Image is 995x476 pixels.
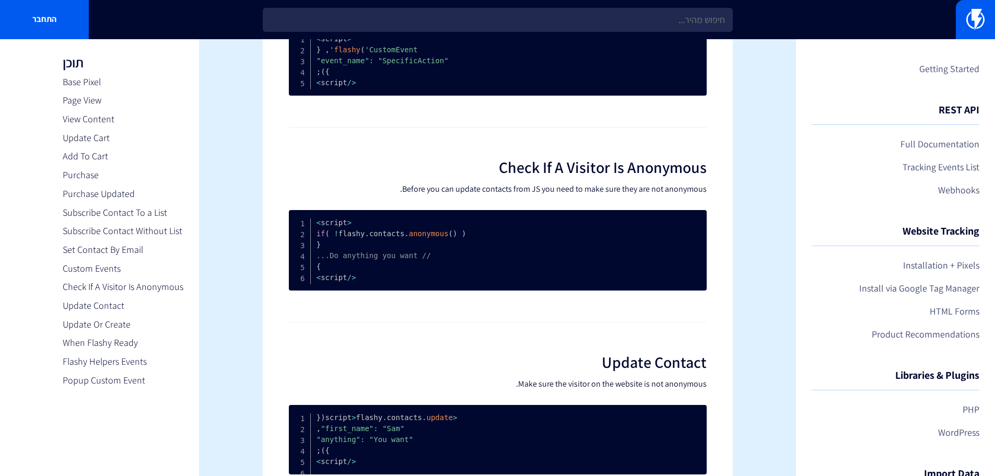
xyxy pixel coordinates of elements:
span: flashy [334,45,360,54]
span: ) [321,446,325,455]
span: "Sam" [321,424,400,433]
a: Popup Custom Event [63,374,183,387]
span: / [347,273,352,282]
a: Install via Google Tag Manager [812,280,979,297]
span: } [317,262,321,271]
span: ; [317,67,321,76]
h4: REST API [812,104,979,125]
a: Tracking Events List [812,158,979,176]
a: Full Documentation [812,135,979,153]
span: ) [453,229,457,238]
span: ( [449,229,453,238]
a: Flashy Helpers Events [63,355,183,368]
span: ( [360,45,365,54]
code: script flashy contacts script [317,413,458,466]
span: . [404,229,408,238]
a: View Content [63,112,183,126]
span: } [325,446,330,455]
span: update [426,413,453,422]
span: ! [334,229,338,238]
a: Check If A Visitor Is Anonymous [63,280,183,294]
a: Update Contact [63,299,183,312]
a: Purchase Updated [63,187,183,201]
span: : [373,424,378,433]
a: Product Recommendations [812,326,979,343]
a: WordPress [812,424,979,442]
span: < [453,413,457,422]
span: ) [321,67,325,76]
p: Before you can update contacts from JS you need to make sure they are not anonymous. [289,184,707,194]
span: . [365,229,369,238]
span: ; [317,446,321,455]
span: "SpecificAction" [317,56,444,65]
span: { [317,240,321,249]
p: Make sure the visitor on the website is not anonymous. [289,379,707,389]
a: Add To Cart [63,149,183,163]
a: Custom Events [63,262,183,275]
h2: Check If A Visitor Is Anonymous [289,159,707,176]
span: > [317,218,321,227]
span: : [369,56,373,65]
span: "You want" [317,435,409,444]
span: { [317,45,321,54]
span: / [347,457,352,466]
span: < [352,273,356,282]
a: Set Contact By Email [63,243,183,257]
span: , [317,424,321,433]
span: if [317,229,325,238]
span: > [317,273,321,282]
span: "anything" [321,435,413,444]
span: < [352,457,356,466]
span: ( [321,413,325,422]
a: Page View [63,94,183,107]
a: When Flashy Ready [63,336,183,350]
h4: Libraries & Plugins [812,369,979,390]
a: Update Or Create [63,318,183,331]
span: < [347,218,352,227]
span: } [325,67,330,76]
a: Update Cart [63,131,183,145]
span: > [352,413,356,422]
span: { [317,413,321,422]
span: : [360,435,365,444]
h2: Update Contact [289,354,707,371]
a: Webhooks [812,181,979,199]
span: > [317,457,321,466]
span: / [347,78,352,87]
span: // Do anything you want... [317,251,431,260]
a: Installation + Pixels [812,257,979,274]
h3: תוכן [63,55,183,70]
span: ( [325,229,330,238]
a: Base Pixel [63,75,183,89]
input: חיפוש מהיר... [263,8,733,32]
span: > [317,78,321,87]
span: . [422,413,426,422]
span: "first_name" [325,424,405,433]
a: HTML Forms [812,303,979,320]
span: ) [462,229,466,238]
a: Purchase [63,168,183,182]
span: . [382,413,387,422]
a: Subscribe Contact Without List [63,224,183,238]
h4: Website Tracking [812,225,979,246]
span: , [325,45,330,54]
code: script flashy contacts script [317,218,484,282]
span: anonymous [409,229,449,238]
a: Subscribe Contact To a List [63,206,183,219]
span: "event_name" [321,56,448,65]
code: script script [317,34,484,87]
span: < [352,78,356,87]
a: Getting Started [812,60,979,78]
a: PHP [812,401,979,419]
span: 'CustomEvent' [330,45,418,54]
